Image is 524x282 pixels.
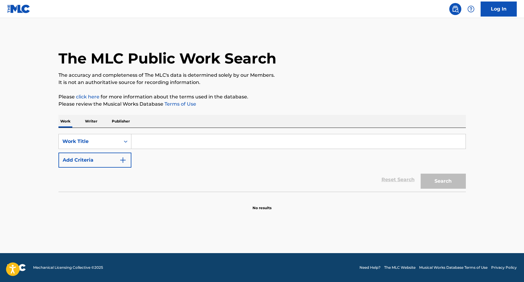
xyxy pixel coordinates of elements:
div: Work Title [62,138,117,145]
a: Public Search [449,3,461,15]
form: Search Form [58,134,466,192]
p: Writer [83,115,99,128]
p: The accuracy and completeness of The MLC's data is determined solely by our Members. [58,72,466,79]
img: 9d2ae6d4665cec9f34b9.svg [119,156,127,164]
a: Need Help? [359,265,381,270]
p: Please for more information about the terms used in the database. [58,93,466,101]
a: Log In [481,2,517,17]
p: No results [253,198,271,211]
button: Add Criteria [58,153,131,168]
div: Help [465,3,477,15]
p: It is not an authoritative source for recording information. [58,79,466,86]
img: search [452,5,459,13]
a: Privacy Policy [491,265,517,270]
img: logo [7,264,26,271]
h1: The MLC Public Work Search [58,49,276,67]
a: The MLC Website [384,265,416,270]
img: help [467,5,475,13]
span: Mechanical Licensing Collective © 2025 [33,265,103,270]
a: Terms of Use [163,101,196,107]
a: click here [76,94,99,100]
img: MLC Logo [7,5,30,13]
p: Please review the Musical Works Database [58,101,466,108]
p: Publisher [110,115,132,128]
p: Work [58,115,72,128]
a: Musical Works Database Terms of Use [419,265,488,270]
